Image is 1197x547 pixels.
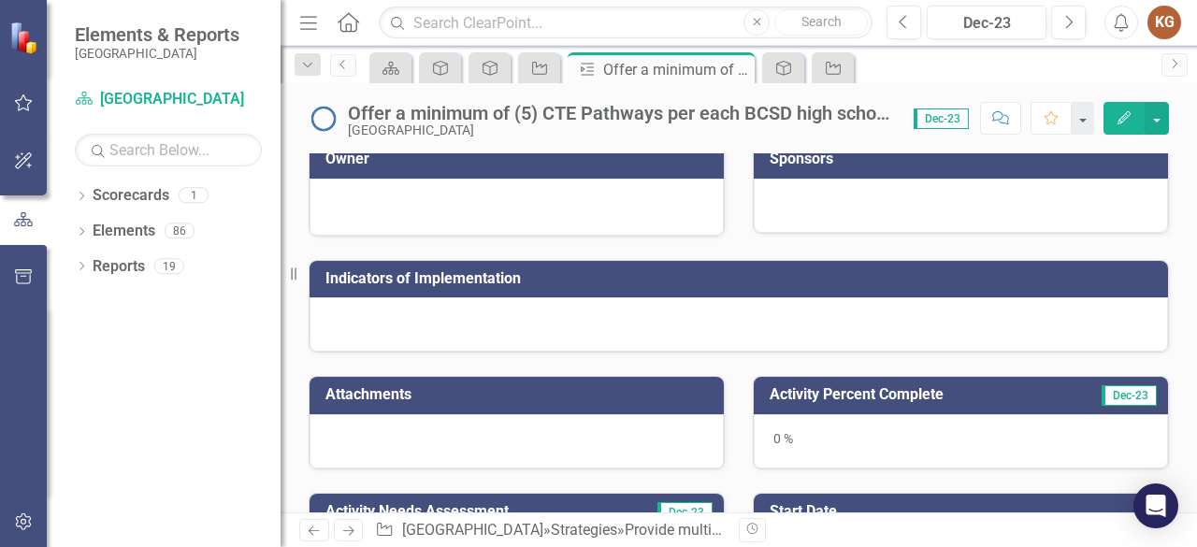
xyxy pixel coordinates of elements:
[75,134,262,166] input: Search Below...
[375,520,725,541] div: » » »
[770,386,1062,403] h3: Activity Percent Complete
[625,521,1191,539] a: Provide multiple options for BCSD students to earn college and/or career designations
[914,108,969,129] span: Dec-23
[927,6,1046,39] button: Dec-23
[551,521,617,539] a: Strategies
[603,58,750,81] div: Offer a minimum of (5) CTE Pathways per each BCSD high school that is aligned to approved [US_STA...
[774,9,868,36] button: Search
[1133,483,1178,528] div: Open Intercom Messenger
[325,386,714,403] h3: Attachments
[75,89,262,110] a: [GEOGRAPHIC_DATA]
[1102,385,1157,406] span: Dec-23
[154,258,184,274] div: 19
[754,414,1168,468] div: 0 %
[9,21,42,53] img: ClearPoint Strategy
[75,23,239,46] span: Elements & Reports
[93,185,169,207] a: Scorecards
[348,123,895,137] div: [GEOGRAPHIC_DATA]
[75,46,239,61] small: [GEOGRAPHIC_DATA]
[93,221,155,242] a: Elements
[93,256,145,278] a: Reports
[309,104,339,134] img: No Information
[325,270,1159,287] h3: Indicators of Implementation
[325,503,622,520] h3: Activity Needs Assessment
[933,12,1040,35] div: Dec-23
[770,151,1159,167] h3: Sponsors
[179,188,209,204] div: 1
[348,103,895,123] div: Offer a minimum of (5) CTE Pathways per each BCSD high school that is aligned to approved [US_STA...
[801,14,842,29] span: Search
[657,502,713,523] span: Dec-23
[165,223,195,239] div: 86
[325,151,714,167] h3: Owner
[770,503,1159,520] h3: Start Date
[1147,6,1181,39] button: KG
[379,7,873,39] input: Search ClearPoint...
[402,521,543,539] a: [GEOGRAPHIC_DATA]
